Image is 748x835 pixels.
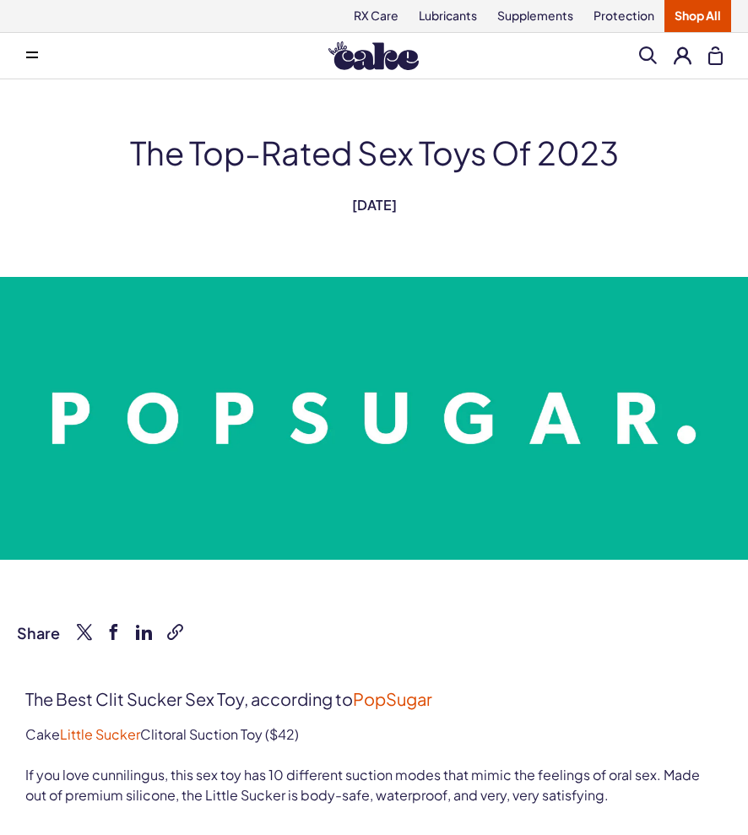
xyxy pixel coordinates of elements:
[60,725,140,743] a: Little Sucker
[25,130,723,175] h1: The Top-Rated Sex Toys of 2023
[353,688,432,709] a: PopSugar
[328,41,419,70] img: Hello Cake
[25,196,723,214] span: [DATE]
[17,623,60,643] span: Share
[25,724,723,745] p: Cake Clitoral Suction Toy ($42)
[25,765,723,805] p: If you love cunnilingus, this sex toy has 10 different suction modes that mimic the feelings of o...
[25,686,723,712] h2: The Best Clit Sucker Sex Toy, according to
